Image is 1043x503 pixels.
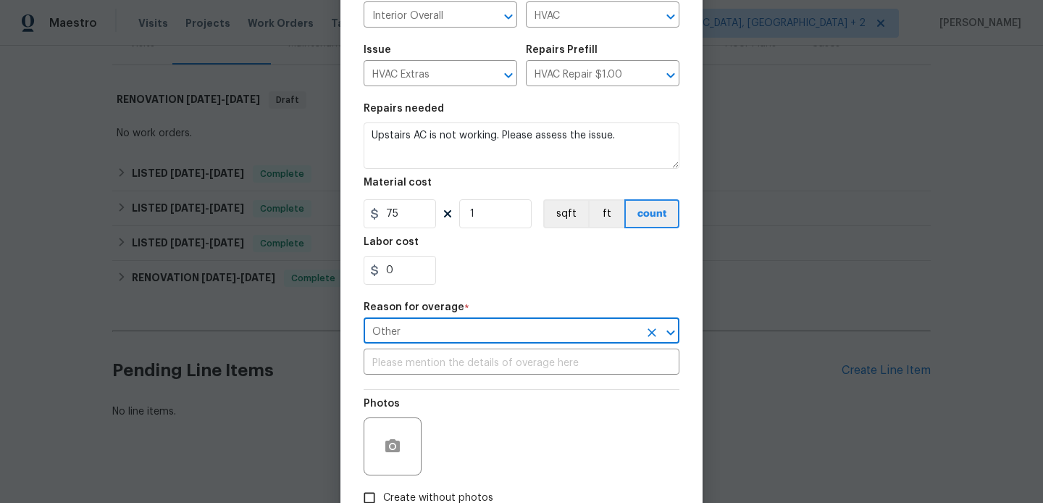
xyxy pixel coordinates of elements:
[498,65,519,86] button: Open
[526,45,598,55] h5: Repairs Prefill
[364,178,432,188] h5: Material cost
[364,237,419,247] h5: Labor cost
[364,321,639,344] input: Select a reason for overage
[364,352,679,375] input: Please mention the details of overage here
[543,199,588,228] button: sqft
[364,104,444,114] h5: Repairs needed
[364,399,400,409] h5: Photos
[642,323,662,343] button: Clear
[661,7,681,27] button: Open
[588,199,624,228] button: ft
[624,199,679,228] button: count
[364,302,464,312] h5: Reason for overage
[661,323,681,343] button: Open
[364,122,679,169] textarea: Upstairs AC is not working. Please assess the issue.
[498,7,519,27] button: Open
[661,65,681,86] button: Open
[364,45,391,55] h5: Issue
